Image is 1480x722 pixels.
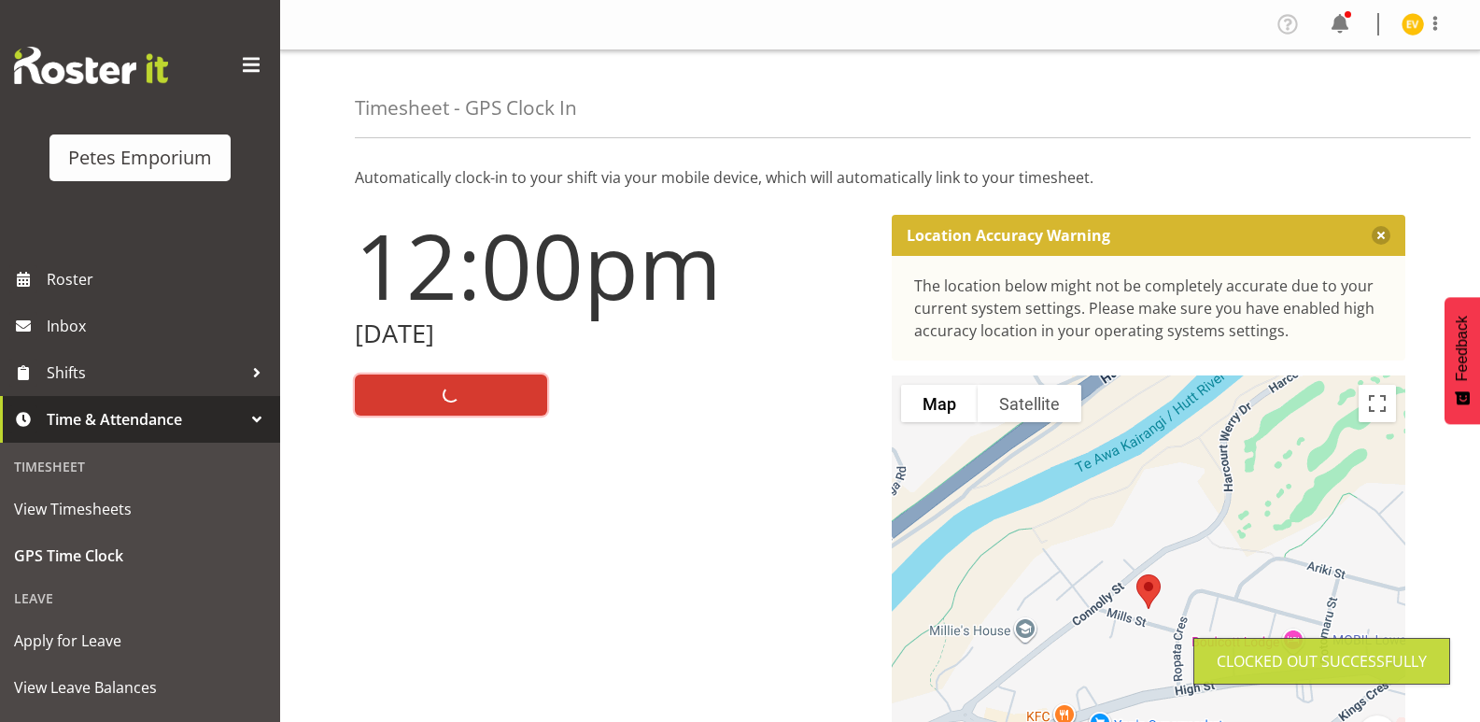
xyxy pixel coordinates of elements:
[14,673,266,701] span: View Leave Balances
[5,532,275,579] a: GPS Time Clock
[355,319,869,348] h2: [DATE]
[1445,297,1480,424] button: Feedback - Show survey
[47,359,243,387] span: Shifts
[14,627,266,655] span: Apply for Leave
[5,447,275,486] div: Timesheet
[914,275,1384,342] div: The location below might not be completely accurate due to your current system settings. Please m...
[47,405,243,433] span: Time & Attendance
[1372,226,1390,245] button: Close message
[1402,13,1424,35] img: eva-vailini10223.jpg
[355,97,577,119] h4: Timesheet - GPS Clock In
[355,166,1405,189] p: Automatically clock-in to your shift via your mobile device, which will automatically link to you...
[14,495,266,523] span: View Timesheets
[47,312,271,340] span: Inbox
[355,215,869,316] h1: 12:00pm
[68,144,212,172] div: Petes Emporium
[5,486,275,532] a: View Timesheets
[5,579,275,617] div: Leave
[1217,650,1427,672] div: Clocked out Successfully
[907,226,1110,245] p: Location Accuracy Warning
[14,47,168,84] img: Rosterit website logo
[5,664,275,711] a: View Leave Balances
[5,617,275,664] a: Apply for Leave
[47,265,271,293] span: Roster
[1359,385,1396,422] button: Toggle fullscreen view
[978,385,1081,422] button: Show satellite imagery
[901,385,978,422] button: Show street map
[14,542,266,570] span: GPS Time Clock
[1454,316,1471,381] span: Feedback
